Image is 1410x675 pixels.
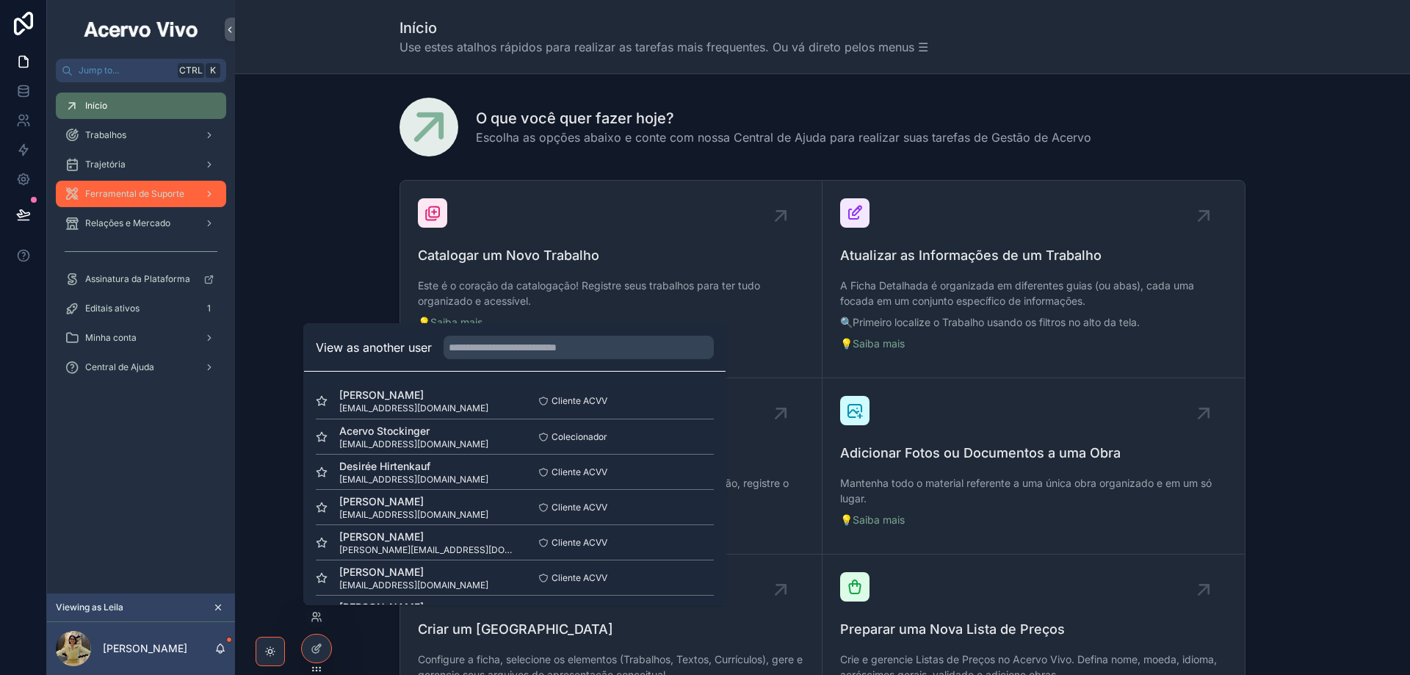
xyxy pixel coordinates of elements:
span: Preparar uma Nova Lista de Preços [840,619,1227,640]
span: [PERSON_NAME][EMAIL_ADDRESS][DOMAIN_NAME] [339,544,515,556]
a: 💡Saiba mais [840,513,905,526]
span: Ferramental de Suporte [85,188,184,200]
span: Viewing as Leila [56,602,123,613]
span: Cliente ACVV [552,502,607,513]
span: [PERSON_NAME] [339,600,488,615]
span: Jump to... [79,65,172,76]
span: Central de Ajuda [85,361,154,373]
span: Use estes atalhos rápidos para realizar as tarefas mais frequentes. Ou vá direto pelos menus ☰ [399,38,928,56]
div: scrollable content [47,82,235,400]
span: Escolha as opções abaixo e conte com nossa Central de Ajuda para realizar suas tarefas de Gestão ... [476,129,1091,146]
span: Assinatura da Plataforma [85,273,190,285]
h2: View as another user [316,339,432,356]
a: Ferramental de Suporte [56,181,226,207]
span: [EMAIL_ADDRESS][DOMAIN_NAME] [339,403,488,414]
span: Início [85,100,107,112]
p: A Ficha Detalhada é organizada em diferentes guias (ou abas), cada uma focada em um conjunto espe... [840,278,1227,308]
a: Relações e Mercado [56,210,226,237]
a: Central de Ajuda [56,354,226,380]
span: [EMAIL_ADDRESS][DOMAIN_NAME] [339,580,488,591]
span: [PERSON_NAME] [339,388,488,403]
span: Editais ativos [85,303,140,314]
a: Trajetória [56,151,226,178]
div: 1 [200,300,217,317]
span: Trabalhos [85,129,126,141]
span: Minha conta [85,332,137,344]
span: Cliente ACVV [552,572,607,584]
span: Cliente ACVV [552,395,607,407]
a: 💡Saiba mais [840,337,905,350]
span: Catalogar um Novo Trabalho [418,245,804,266]
span: [EMAIL_ADDRESS][DOMAIN_NAME] [339,438,488,450]
span: Atualizar as Informações de um Trabalho [840,245,1227,266]
h1: O que você quer fazer hoje? [476,108,1091,129]
a: Atualizar as Informações de um TrabalhoA Ficha Detalhada é organizada em diferentes guias (ou aba... [822,181,1245,378]
span: [EMAIL_ADDRESS][DOMAIN_NAME] [339,474,488,486]
span: Cliente ACVV [552,466,607,478]
span: Cliente ACVV [552,537,607,549]
span: Colecionador [552,431,607,443]
a: Editais ativos1 [56,295,226,322]
a: 💡Saiba mais [418,316,482,328]
a: Assinatura da Plataforma [56,266,226,292]
h1: Início [399,18,928,38]
p: [PERSON_NAME] [103,641,187,656]
p: 🔍Primeiro localize o Trabalho usando os filtros no alto da tela. [840,314,1227,330]
span: Relações e Mercado [85,217,170,229]
span: [EMAIL_ADDRESS][DOMAIN_NAME] [339,509,488,521]
span: [PERSON_NAME] [339,494,488,509]
button: Jump to...CtrlK [56,59,226,82]
a: Início [56,93,226,119]
a: Trabalhos [56,122,226,148]
span: [PERSON_NAME] [339,565,488,580]
span: K [207,65,219,76]
span: Criar um [GEOGRAPHIC_DATA] [418,619,804,640]
p: Este é o coração da catalogação! Registre seus trabalhos para ter tudo organizado e acessível. [418,278,804,308]
p: Mantenha todo o material referente a uma única obra organizado e em um só lugar. [840,475,1227,506]
span: Desirée Hirtenkauf [339,459,488,474]
span: Acervo Stockinger [339,424,488,438]
span: Adicionar Fotos ou Documentos a uma Obra [840,443,1227,463]
span: Ctrl [178,63,204,78]
a: Adicionar Fotos ou Documentos a uma ObraMantenha todo o material referente a uma única obra organ... [822,378,1245,555]
span: Trajetória [85,159,126,170]
a: Catalogar um Novo TrabalhoEste é o coração da catalogação! Registre seus trabalhos para ter tudo ... [400,181,822,378]
img: App logo [82,18,200,41]
span: [PERSON_NAME] [339,530,515,544]
a: Minha conta [56,325,226,351]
